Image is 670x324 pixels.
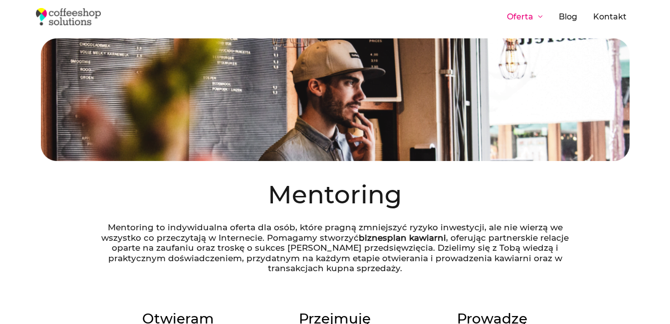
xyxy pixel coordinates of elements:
img: jak założyć kawiarnię [41,38,630,161]
b: biznesplan kawiarni [359,233,446,243]
p: Mentoring to indywidualna oferta dla osób, które pragną zmniejszyć ryzyko inwestycji, ale nie wie... [100,222,571,273]
h1: Mentoring [41,183,630,207]
img: Coffeeshop Solutions [36,8,101,25]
